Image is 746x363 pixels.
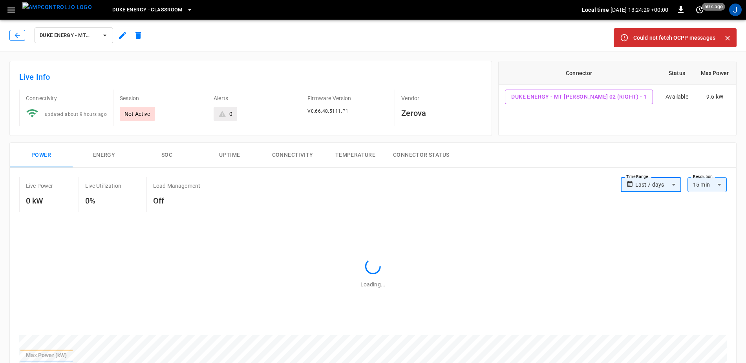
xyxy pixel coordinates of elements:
p: Firmware Version [307,94,388,102]
p: Connectivity [26,94,107,102]
button: Energy [73,143,135,168]
button: SOC [135,143,198,168]
img: ampcontrol.io logo [22,2,92,12]
button: Connectivity [261,143,324,168]
td: Available [659,85,694,109]
th: Connector [499,61,659,85]
h6: 0% [85,194,121,207]
span: Loading... [360,281,386,288]
p: Vendor [401,94,482,102]
button: Duke Energy - Mt [PERSON_NAME] 02 (Right) - 1 [505,90,653,104]
button: Uptime [198,143,261,168]
td: 9.6 kW [695,85,735,109]
h6: Live Info [19,71,482,83]
h6: Off [153,194,200,207]
h6: Zerova [401,107,482,119]
div: Could not fetch OCPP messages [633,31,715,45]
p: Not Active [124,110,150,118]
button: Duke Energy - Classroom [109,2,196,18]
div: 15 min [687,177,727,192]
button: Duke Energy - Mt [PERSON_NAME] 02 (Right) [35,27,113,43]
p: Live Utilization [85,182,121,190]
button: Power [10,143,73,168]
button: set refresh interval [693,4,706,16]
p: Load Management [153,182,200,190]
label: Resolution [693,174,713,180]
div: profile-icon [729,4,742,16]
p: Alerts [214,94,294,102]
p: Live Power [26,182,53,190]
span: updated about 9 hours ago [45,112,107,117]
span: Duke Energy - Classroom [112,5,183,15]
th: Max Power [695,61,735,85]
label: Time Range [626,174,648,180]
button: Connector Status [387,143,455,168]
span: 50 s ago [702,3,725,11]
p: Local time [582,6,609,14]
span: Duke Energy - Mt [PERSON_NAME] 02 (Right) [40,31,98,40]
p: Session [120,94,201,102]
div: Last 7 days [635,177,681,192]
p: [DATE] 13:24:29 +00:00 [611,6,668,14]
div: 0 [229,110,232,118]
button: Close [722,32,733,44]
h6: 0 kW [26,194,53,207]
span: V0.66.40.5111.P1 [307,108,348,114]
button: Temperature [324,143,387,168]
th: Status [659,61,694,85]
